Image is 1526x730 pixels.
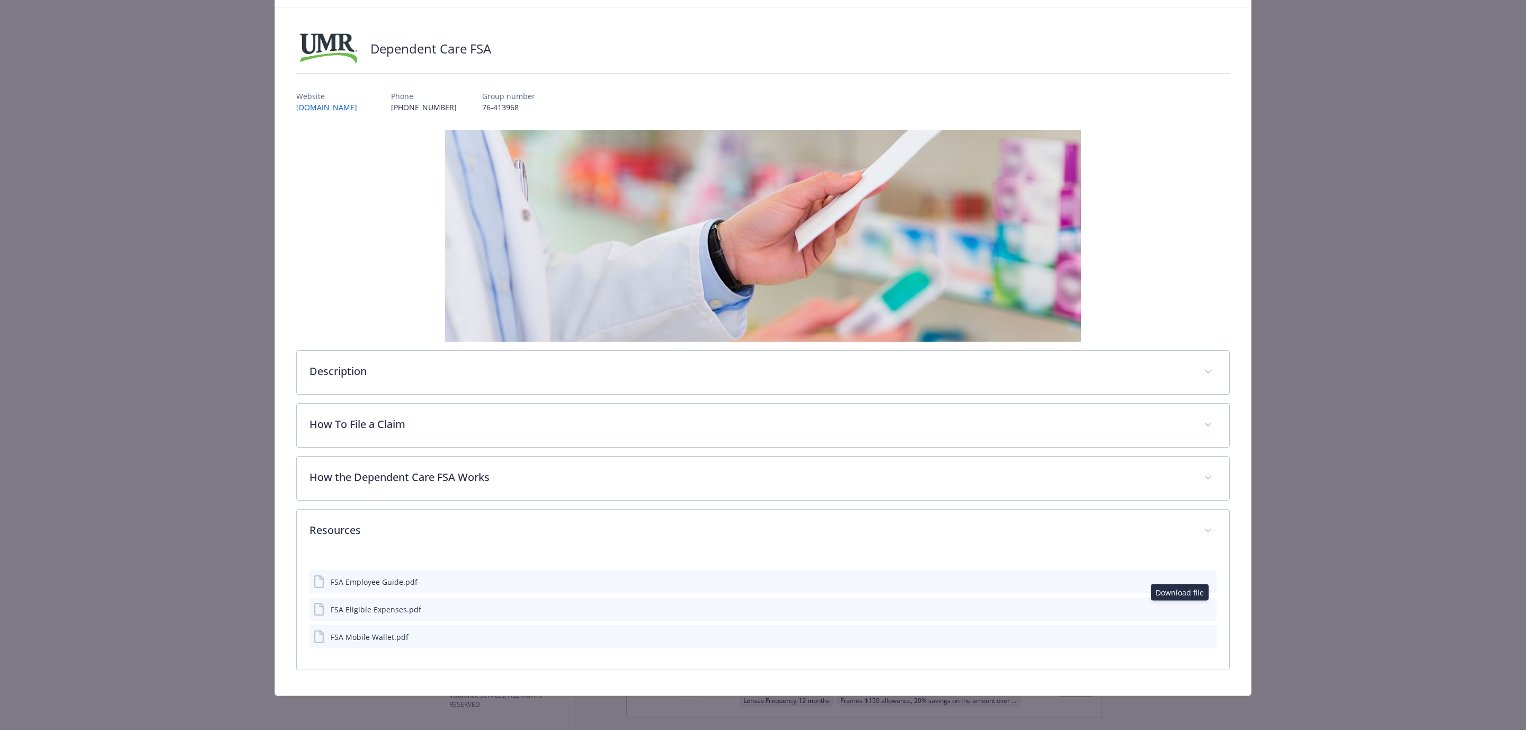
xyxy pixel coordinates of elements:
h2: Dependent Care FSA [370,40,491,58]
div: How the Dependent Care FSA Works [297,457,1229,500]
div: Download file [1151,584,1209,601]
img: banner [445,130,1081,342]
p: Phone [391,91,457,102]
button: download file [1184,576,1194,588]
p: Description [309,363,1191,379]
button: preview file [1203,576,1212,588]
p: 76-413968 [482,102,535,113]
button: download file [1186,631,1194,643]
p: How To File a Claim [309,416,1191,432]
p: Website [296,91,366,102]
p: How the Dependent Care FSA Works [309,469,1191,485]
div: FSA Eligible Expenses.pdf [331,604,421,615]
div: How To File a Claim [297,404,1229,447]
p: Resources [309,522,1191,538]
button: preview file [1203,604,1212,615]
button: download file [1186,604,1194,615]
div: Resources [297,510,1229,553]
div: Resources [297,553,1229,670]
div: Description [297,351,1229,394]
img: UMR [296,33,360,65]
a: [DOMAIN_NAME] [296,102,366,112]
button: preview file [1203,631,1212,643]
div: FSA Mobile Wallet.pdf [331,631,409,643]
p: Group number [482,91,535,102]
div: FSA Employee Guide.pdf [331,576,418,587]
p: [PHONE_NUMBER] [391,102,457,113]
